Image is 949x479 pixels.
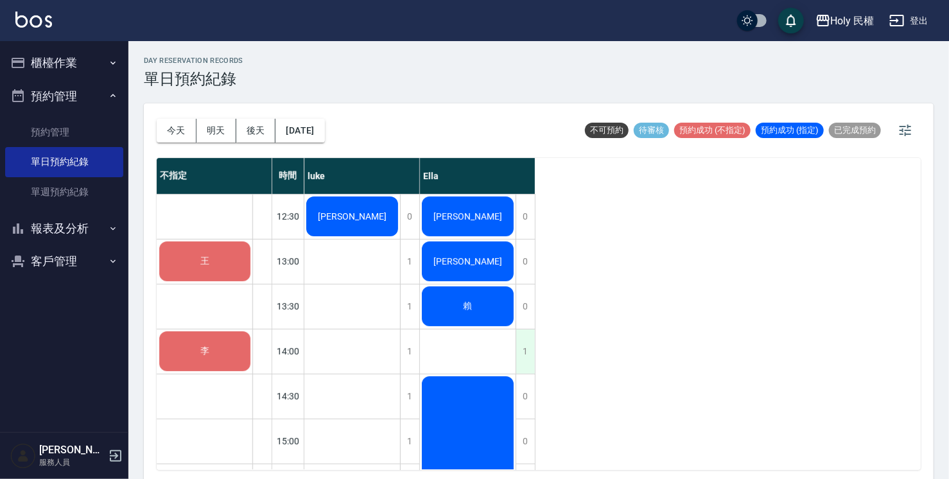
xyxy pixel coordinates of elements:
button: [DATE] [275,119,324,143]
div: 14:30 [272,374,304,419]
div: 15:00 [272,419,304,464]
button: 明天 [196,119,236,143]
img: Logo [15,12,52,28]
div: Ella [420,158,535,194]
div: 0 [516,195,535,239]
button: 登出 [884,9,934,33]
div: 1 [400,329,419,374]
span: [PERSON_NAME] [431,256,505,266]
button: 今天 [157,119,196,143]
div: 12:30 [272,194,304,239]
a: 預約管理 [5,118,123,147]
span: 李 [198,345,212,357]
span: 賴 [461,300,475,312]
div: luke [304,158,420,194]
a: 單日預約紀錄 [5,147,123,177]
div: 1 [516,329,535,374]
div: Holy 民權 [831,13,875,29]
div: 1 [400,284,419,329]
button: 報表及分析 [5,212,123,245]
button: save [778,8,804,33]
div: 14:00 [272,329,304,374]
button: 預約管理 [5,80,123,113]
div: 0 [516,284,535,329]
span: [PERSON_NAME] [431,211,505,222]
span: 王 [198,256,212,267]
button: Holy 民權 [810,8,880,34]
div: 1 [400,419,419,464]
button: 櫃檯作業 [5,46,123,80]
img: Person [10,443,36,469]
div: 0 [516,239,535,284]
div: 0 [516,374,535,419]
button: 客戶管理 [5,245,123,278]
div: 1 [400,239,419,284]
span: 不可預約 [585,125,629,136]
div: 13:00 [272,239,304,284]
div: 時間 [272,158,304,194]
span: [PERSON_NAME] [315,211,389,222]
h5: [PERSON_NAME] [39,444,105,457]
h2: day Reservation records [144,57,243,65]
span: 已完成預約 [829,125,881,136]
div: 1 [400,374,419,419]
span: 待審核 [634,125,669,136]
div: 不指定 [157,158,272,194]
span: 預約成功 (不指定) [674,125,751,136]
a: 單週預約紀錄 [5,177,123,207]
h3: 單日預約紀錄 [144,70,243,88]
span: 預約成功 (指定) [756,125,824,136]
div: 0 [400,195,419,239]
button: 後天 [236,119,276,143]
div: 0 [516,419,535,464]
p: 服務人員 [39,457,105,468]
div: 13:30 [272,284,304,329]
